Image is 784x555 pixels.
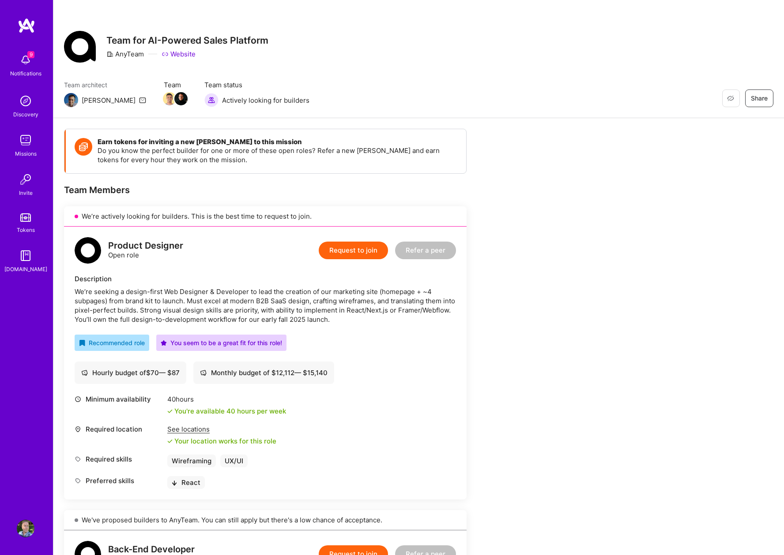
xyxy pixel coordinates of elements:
span: Team status [204,80,309,89]
h3: Team for AI-Powered Sales Platform [106,35,268,46]
img: Team Member Avatar [174,92,188,105]
div: Hourly budget of $ 70 — $ 87 [81,368,180,377]
div: 40 hours [167,395,286,404]
div: Minimum availability [75,395,163,404]
div: Back-End Developer [108,545,195,554]
span: 9 [27,51,34,58]
div: UX/UI [220,454,248,467]
img: discovery [17,92,34,110]
button: Request to join [319,242,388,259]
i: icon EyeClosed [727,95,734,102]
span: Team [164,80,187,89]
div: React [167,476,205,489]
div: Team Members [64,184,467,196]
i: icon CompanyGray [106,51,113,58]
div: We’re actively looking for builders. This is the best time to request to join. [64,206,467,227]
i: icon Cash [200,369,207,376]
div: See locations [167,425,276,434]
div: [DOMAIN_NAME] [4,264,47,274]
img: Token icon [75,138,92,156]
img: User Avatar [17,520,34,537]
i: icon Tag [75,477,81,484]
button: Refer a peer [395,242,456,259]
img: logo [18,18,35,34]
i: icon BlackArrowDown [172,481,177,486]
img: tokens [20,213,31,222]
div: Tokens [17,225,35,235]
img: logo [75,237,101,264]
i: icon Check [167,439,173,444]
a: Website [162,49,196,59]
div: Notifications [10,69,41,78]
div: Discovery [13,110,38,119]
img: bell [17,51,34,69]
div: You're available 40 hours per week [167,406,286,416]
span: Team architect [64,80,146,89]
span: Share [751,94,768,103]
img: Company Logo [64,31,96,63]
div: Your location works for this role [167,436,276,446]
div: Monthly budget of $ 12,112 — $ 15,140 [200,368,328,377]
div: Description [75,274,456,283]
div: AnyTeam [106,49,144,59]
i: icon Check [167,409,173,414]
p: Do you know the perfect builder for one or more of these open roles? Refer a new [PERSON_NAME] an... [98,146,457,164]
i: icon PurpleStar [161,340,167,346]
div: We've proposed builders to AnyTeam. You can still apply but there's a low chance of acceptance. [64,510,467,530]
img: Team Member Avatar [163,92,176,105]
i: icon RecommendedBadge [79,340,85,346]
img: Invite [17,171,34,188]
div: You seem to be a great fit for this role! [161,338,282,347]
i: icon Clock [75,396,81,402]
div: Missions [15,149,37,158]
div: Recommended role [79,338,145,347]
span: Actively looking for builders [222,96,309,105]
div: Required location [75,425,163,434]
div: We’re seeking a design-first Web Designer & Developer to lead the creation of our marketing site ... [75,287,456,324]
div: Product Designer [108,241,183,250]
img: Team Architect [64,93,78,107]
i: icon Cash [81,369,88,376]
i: icon Tag [75,456,81,462]
div: [PERSON_NAME] [82,96,136,105]
div: Wireframing [167,454,216,467]
img: guide book [17,247,34,264]
img: teamwork [17,131,34,149]
img: Actively looking for builders [204,93,219,107]
div: Open role [108,241,183,260]
i: icon Location [75,426,81,432]
div: Invite [19,188,33,197]
i: icon Mail [139,97,146,104]
div: Preferred skills [75,476,163,485]
div: Required skills [75,454,163,464]
h4: Earn tokens for inviting a new [PERSON_NAME] to this mission [98,138,457,146]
